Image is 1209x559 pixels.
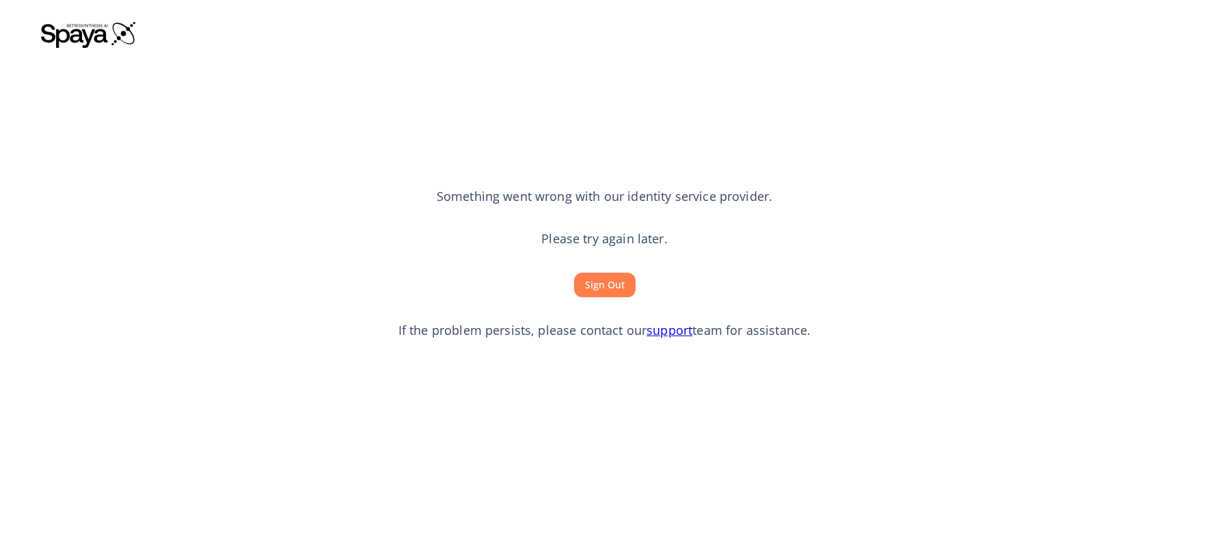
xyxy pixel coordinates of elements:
p: Something went wrong with our identity service provider. [437,188,772,206]
p: Please try again later. [541,230,667,248]
a: support [647,322,692,338]
img: Spaya logo [41,21,137,48]
p: If the problem persists, please contact our team for assistance. [398,322,811,340]
button: Sign Out [574,273,636,298]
